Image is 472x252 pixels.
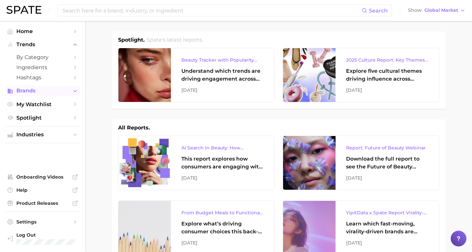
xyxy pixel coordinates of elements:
[16,187,69,193] span: Help
[5,62,80,72] a: Ingredients
[5,113,80,123] a: Spotlight
[16,200,69,206] span: Product Releases
[181,239,264,247] div: [DATE]
[424,9,458,12] span: Global Market
[408,9,422,12] span: Show
[346,220,429,236] div: Learn which fast-moving, virality-driven brands are leading the pack, the risks of viral growth, ...
[181,86,264,94] div: [DATE]
[16,42,69,48] span: Trends
[16,101,69,107] span: My Watchlist
[118,136,275,190] a: AI Search in Beauty: How Consumers Are Using ChatGPT vs. Google SearchThis report explores how co...
[346,174,429,182] div: [DATE]
[346,239,429,247] div: [DATE]
[346,155,429,171] div: Download the full report to see the Future of Beauty trends we unpacked during the webinar.
[5,99,80,109] a: My Watchlist
[16,232,90,238] span: Log Out
[346,56,429,64] div: 2025 Culture Report: Key Themes That Are Shaping Consumer Demand
[181,56,264,64] div: Beauty Tracker with Popularity Index
[181,220,264,236] div: Explore what’s driving consumer choices this back-to-school season From budget-friendly meals to ...
[118,124,150,132] h1: All Reports.
[5,130,80,140] button: Industries
[118,36,145,44] h1: Spotlight.
[5,26,80,36] a: Home
[16,74,69,81] span: Hashtags
[5,198,80,208] a: Product Releases
[346,209,429,217] div: YipitData x Spate Report Virality-Driven Brands Are Taking a Slice of the Beauty Pie
[5,230,80,247] a: Log out. Currently logged in with e-mail emilydy@benefitcosmetics.com.
[5,40,80,49] button: Trends
[5,217,80,227] a: Settings
[346,67,429,83] div: Explore five cultural themes driving influence across beauty, food, and pop culture.
[16,28,69,34] span: Home
[283,136,440,190] a: Report: Future of Beauty WebinarDownload the full report to see the Future of Beauty trends we un...
[283,48,440,102] a: 2025 Culture Report: Key Themes That Are Shaping Consumer DemandExplore five cultural themes driv...
[369,8,388,14] span: Search
[16,88,69,94] span: Brands
[16,132,69,138] span: Industries
[5,172,80,182] a: Onboarding Videos
[16,115,69,121] span: Spotlight
[147,36,203,44] h2: Spate's latest reports.
[181,67,264,83] div: Understand which trends are driving engagement across platforms in the skin, hair, makeup, and fr...
[5,52,80,62] a: by Category
[181,174,264,182] div: [DATE]
[16,54,69,60] span: by Category
[181,155,264,171] div: This report explores how consumers are engaging with AI-powered search tools — and what it means ...
[16,219,69,225] span: Settings
[181,209,264,217] div: From Budget Meals to Functional Snacks: Food & Beverage Trends Shaping Consumer Behavior This Sch...
[346,144,429,152] div: Report: Future of Beauty Webinar
[346,86,429,94] div: [DATE]
[5,86,80,96] button: Brands
[5,185,80,195] a: Help
[406,6,467,15] button: ShowGlobal Market
[62,5,362,16] input: Search here for a brand, industry, or ingredient
[16,64,69,70] span: Ingredients
[16,174,69,180] span: Onboarding Videos
[118,48,275,102] a: Beauty Tracker with Popularity IndexUnderstand which trends are driving engagement across platfor...
[181,144,264,152] div: AI Search in Beauty: How Consumers Are Using ChatGPT vs. Google Search
[7,6,41,14] img: SPATE
[5,72,80,83] a: Hashtags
